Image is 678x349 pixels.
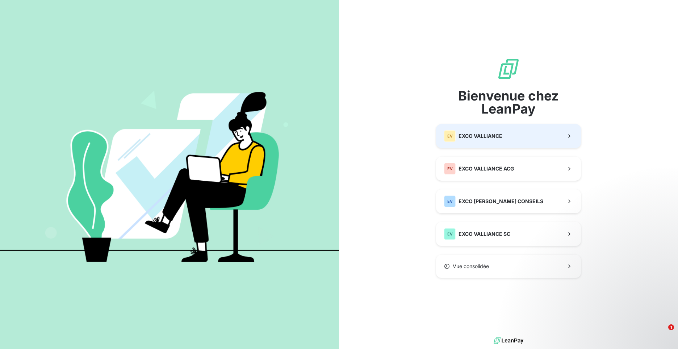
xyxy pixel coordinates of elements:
span: Bienvenue chez LeanPay [436,89,581,115]
button: EVEXCO [PERSON_NAME] CONSEILS [436,189,581,213]
div: EV [444,228,456,240]
span: EXCO [PERSON_NAME] CONSEILS [459,198,543,205]
img: logo [494,335,523,346]
button: Vue consolidée [436,255,581,278]
span: EXCO VALLIANCE [459,132,502,140]
div: EV [444,196,456,207]
div: EV [444,130,456,142]
span: EXCO VALLIANCE ACG [459,165,514,172]
img: logo sigle [497,57,520,81]
span: 1 [668,324,674,330]
iframe: Intercom live chat [653,324,671,342]
div: EV [444,163,456,174]
iframe: Intercom notifications message [533,279,678,329]
button: EVEXCO VALLIANCE SC [436,222,581,246]
button: EVEXCO VALLIANCE ACG [436,157,581,181]
button: EVEXCO VALLIANCE [436,124,581,148]
span: EXCO VALLIANCE SC [459,230,510,238]
span: Vue consolidée [453,263,489,270]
